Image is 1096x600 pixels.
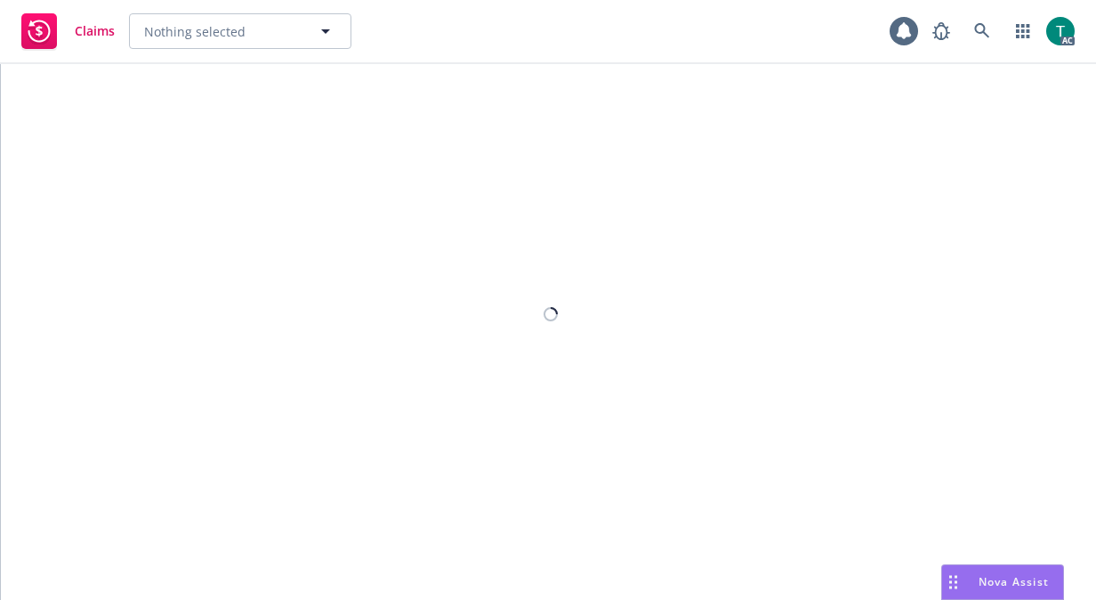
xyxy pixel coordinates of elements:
img: photo [1046,17,1075,45]
span: Claims [75,24,115,38]
a: Switch app [1005,13,1041,49]
button: Nothing selected [129,13,351,49]
button: Nova Assist [941,564,1064,600]
a: Report a Bug [923,13,959,49]
span: Nova Assist [979,574,1049,589]
span: Nothing selected [144,22,246,41]
a: Search [964,13,1000,49]
div: Drag to move [942,565,964,599]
